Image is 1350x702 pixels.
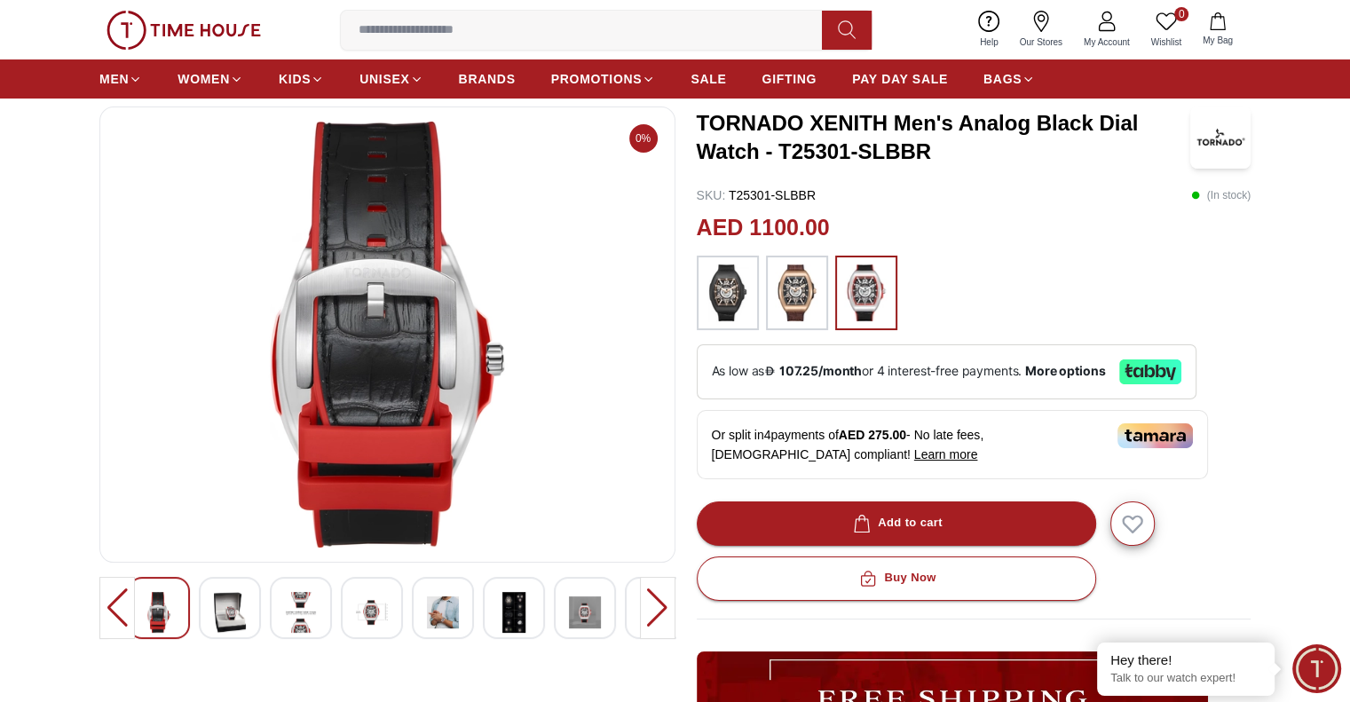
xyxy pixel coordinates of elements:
span: GIFTING [762,70,817,88]
span: KIDS [279,70,311,88]
div: Chat Widget [1292,644,1341,693]
img: TORNADO XENITH Men's Analog Black Dial Watch - T25301-BLBB [285,592,317,633]
div: Buy Now [856,568,936,588]
span: UNISEX [359,70,409,88]
a: BRANDS [459,63,516,95]
button: Add to cart [697,501,1096,546]
span: BRANDS [459,70,516,88]
img: Tamara [1117,423,1193,448]
button: My Bag [1192,9,1243,51]
a: GIFTING [762,63,817,95]
a: PAY DAY SALE [852,63,948,95]
img: TORNADO XENITH Men's Analog Black Dial Watch - T25301-BLBB [214,592,246,633]
a: MEN [99,63,142,95]
img: TORNADO XENITH Men's Analog Black Dial Watch - T25301-BLBB [427,592,459,633]
img: TORNADO XENITH Men's Analog Black Dial Watch - T25301-BLBB [356,592,388,633]
img: TORNADO XENITH Men's Analog Black Dial Watch - T25301-BLBB [143,592,175,633]
a: Help [969,7,1009,52]
a: BAGS [983,63,1035,95]
img: TORNADO XENITH Men's Analog Black Dial Watch - T25301-SLBBR [1190,106,1251,169]
a: Our Stores [1009,7,1073,52]
span: WOMEN [178,70,230,88]
a: PROMOTIONS [551,63,656,95]
img: TORNADO XENITH Men's Analog Black Dial Watch - T25301-BLBB [498,592,530,633]
span: 0 [1174,7,1188,21]
span: Learn more [914,447,978,461]
a: SALE [691,63,726,95]
a: 0Wishlist [1141,7,1192,52]
img: ... [775,264,819,321]
p: T25301-SLBBR [697,186,816,204]
span: PROMOTIONS [551,70,643,88]
a: UNISEX [359,63,422,95]
span: PAY DAY SALE [852,70,948,88]
h3: TORNADO XENITH Men's Analog Black Dial Watch - T25301-SLBBR [697,109,1190,166]
button: Buy Now [697,556,1096,601]
span: AED 275.00 [839,428,906,442]
div: Add to cart [849,513,943,533]
img: TORNADO XENITH Men's Analog Black Dial Watch - T25301-BLBB [569,592,601,633]
span: Wishlist [1144,35,1188,49]
img: TORNADO XENITH Men's Analog Black Dial Watch - T25301-BLBB [114,122,660,548]
p: ( In stock ) [1191,186,1251,204]
span: Our Stores [1013,35,1070,49]
span: Help [973,35,1006,49]
span: My Bag [1196,34,1240,47]
span: SALE [691,70,726,88]
div: Hey there! [1110,651,1261,669]
h2: AED 1100.00 [697,211,830,245]
img: ... [844,264,888,321]
span: BAGS [983,70,1022,88]
span: MEN [99,70,129,88]
img: ... [706,264,750,321]
span: 0% [629,124,658,153]
span: My Account [1077,35,1137,49]
a: KIDS [279,63,324,95]
span: SKU : [697,188,726,202]
div: Or split in 4 payments of - No late fees, [DEMOGRAPHIC_DATA] compliant! [697,410,1208,479]
p: Talk to our watch expert! [1110,671,1261,686]
img: ... [107,11,261,50]
a: WOMEN [178,63,243,95]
